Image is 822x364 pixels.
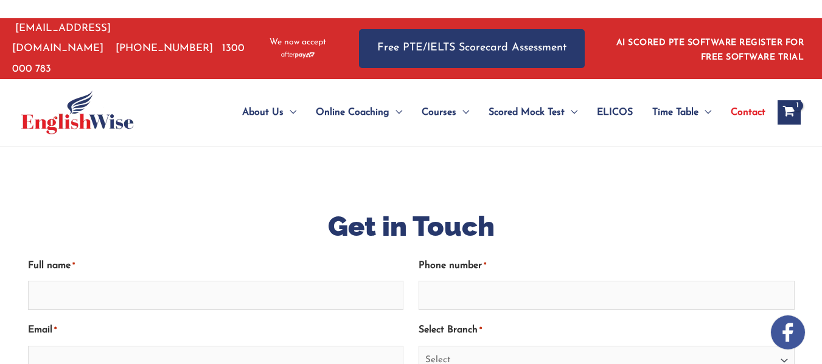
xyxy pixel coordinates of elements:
a: [EMAIL_ADDRESS][DOMAIN_NAME] [12,23,111,53]
nav: Site Navigation: Main Menu [213,91,765,134]
a: Scored Mock TestMenu Toggle [479,91,587,134]
a: Time TableMenu Toggle [643,91,721,134]
label: Email [28,320,57,340]
label: Phone number [419,256,486,276]
span: Menu Toggle [456,91,469,134]
span: Time Table [652,91,698,134]
aside: Header Widget 1 [609,29,810,68]
a: About UsMenu Toggle [232,91,306,134]
a: View Shopping Cart, 1 items [778,100,801,125]
a: [PHONE_NUMBER] [116,43,213,53]
span: Menu Toggle [284,91,296,134]
span: Contact [731,91,765,134]
span: ELICOS [597,91,633,134]
span: Online Coaching [316,91,389,134]
span: Courses [422,91,456,134]
label: Select Branch [419,320,482,340]
a: CoursesMenu Toggle [412,91,479,134]
img: Afterpay-Logo [281,52,315,58]
a: 1300 000 783 [12,43,245,74]
label: Full name [28,256,75,276]
span: Menu Toggle [565,91,577,134]
img: white-facebook.png [771,315,805,349]
img: cropped-ew-logo [21,91,134,134]
a: Contact [721,91,765,134]
span: Scored Mock Test [489,91,565,134]
a: Online CoachingMenu Toggle [306,91,412,134]
a: ELICOS [587,91,643,134]
span: We now accept [270,36,326,49]
span: About Us [242,91,284,134]
span: Menu Toggle [389,91,402,134]
h1: Get in Touch [28,207,795,246]
span: Menu Toggle [698,91,711,134]
a: AI SCORED PTE SOFTWARE REGISTER FOR FREE SOFTWARE TRIAL [616,38,804,62]
a: Free PTE/IELTS Scorecard Assessment [359,29,585,67]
